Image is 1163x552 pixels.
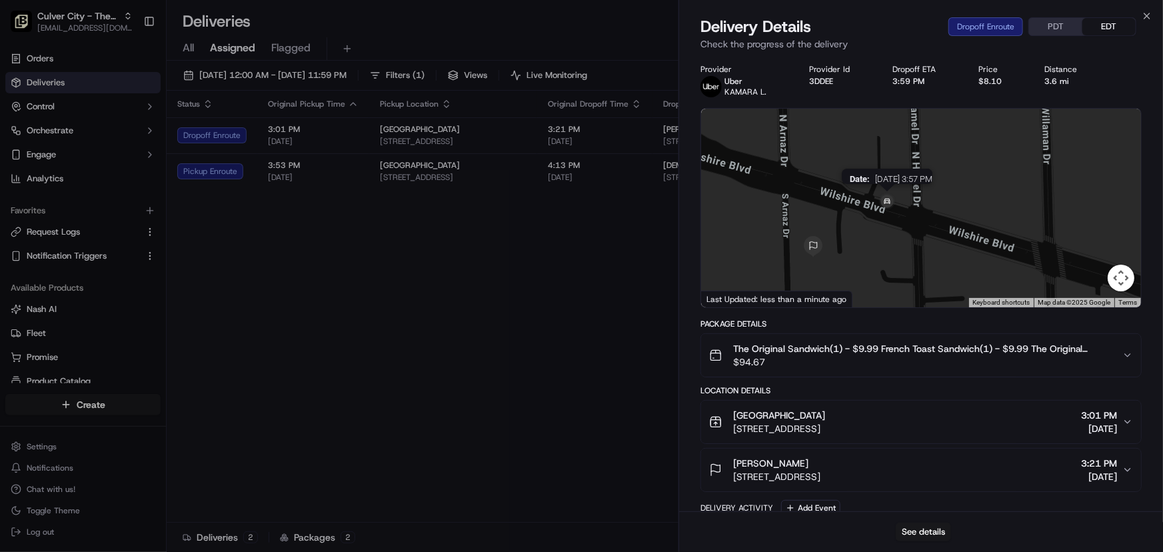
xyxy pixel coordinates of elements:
[724,76,766,87] p: Uber
[1081,457,1117,470] span: 3:21 PM
[118,207,145,217] span: [DATE]
[133,331,161,341] span: Pylon
[1045,76,1099,87] div: 3.6 mi
[1081,470,1117,483] span: [DATE]
[704,290,748,307] a: Open this area in Google Maps (opens a new window)
[94,330,161,341] a: Powered byPylon
[1081,422,1117,435] span: [DATE]
[733,342,1112,355] span: The Original Sandwich(1) - $9.99 French Toast Sandwich(1) - $9.99 The Original Sandwich(1) - $9.9...
[701,449,1141,491] button: [PERSON_NAME][STREET_ADDRESS]3:21 PM[DATE]
[111,243,115,253] span: •
[733,422,825,435] span: [STREET_ADDRESS]
[60,127,219,141] div: Start new chat
[700,37,1142,51] p: Check the progress of the delivery
[701,401,1141,443] button: [GEOGRAPHIC_DATA][STREET_ADDRESS]3:01 PM[DATE]
[13,230,35,251] img: Masood Aslam
[113,299,123,310] div: 💻
[227,131,243,147] button: Start new chat
[1045,64,1099,75] div: Distance
[27,243,37,254] img: 1736555255976-a54dd68f-1ca7-489b-9aae-adbdc363a1c4
[207,171,243,187] button: See all
[978,76,1023,87] div: $8.10
[972,298,1030,307] button: Keyboard shortcuts
[700,503,773,513] div: Delivery Activity
[8,293,107,317] a: 📗Knowledge Base
[35,86,240,100] input: Got a question? Start typing here...
[13,127,37,151] img: 1736555255976-a54dd68f-1ca7-489b-9aae-adbdc363a1c4
[978,64,1023,75] div: Price
[850,174,870,184] span: Date :
[13,173,89,184] div: Past conversations
[13,194,35,215] img: Brittany Newman
[13,13,40,40] img: Nash
[126,298,214,311] span: API Documentation
[704,290,748,307] img: Google
[892,76,957,87] div: 3:59 PM
[701,334,1141,377] button: The Original Sandwich(1) - $9.99 French Toast Sandwich(1) - $9.99 The Original Sandwich(1) - $9.9...
[700,76,722,97] img: uber-new-logo.jpeg
[27,207,37,218] img: 1736555255976-a54dd68f-1ca7-489b-9aae-adbdc363a1c4
[892,64,957,75] div: Dropoff ETA
[13,299,24,310] div: 📗
[700,16,811,37] span: Delivery Details
[1118,299,1137,306] a: Terms (opens in new tab)
[700,319,1142,329] div: Package Details
[733,409,825,422] span: [GEOGRAPHIC_DATA]
[13,53,243,75] p: Welcome 👋
[60,141,183,151] div: We're available if you need us!
[27,298,102,311] span: Knowledge Base
[28,127,52,151] img: 9188753566659_6852d8bf1fb38e338040_72.png
[700,64,788,75] div: Provider
[41,243,108,253] span: [PERSON_NAME]
[107,293,219,317] a: 💻API Documentation
[733,355,1112,369] span: $94.67
[1038,299,1110,306] span: Map data ©2025 Google
[809,64,871,75] div: Provider Id
[1081,409,1117,422] span: 3:01 PM
[41,207,108,217] span: [PERSON_NAME]
[896,523,951,541] button: See details
[724,87,766,97] span: KAMARA L.
[875,174,932,184] span: [DATE] 3:57 PM
[111,207,115,217] span: •
[118,243,145,253] span: [DATE]
[1029,18,1082,35] button: PDT
[1108,265,1134,291] button: Map camera controls
[701,291,852,307] div: Last Updated: less than a minute ago
[733,457,808,470] span: [PERSON_NAME]
[781,500,840,516] button: Add Event
[733,470,820,483] span: [STREET_ADDRESS]
[700,385,1142,396] div: Location Details
[1082,18,1136,35] button: EDT
[809,76,833,87] button: 3DDEE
